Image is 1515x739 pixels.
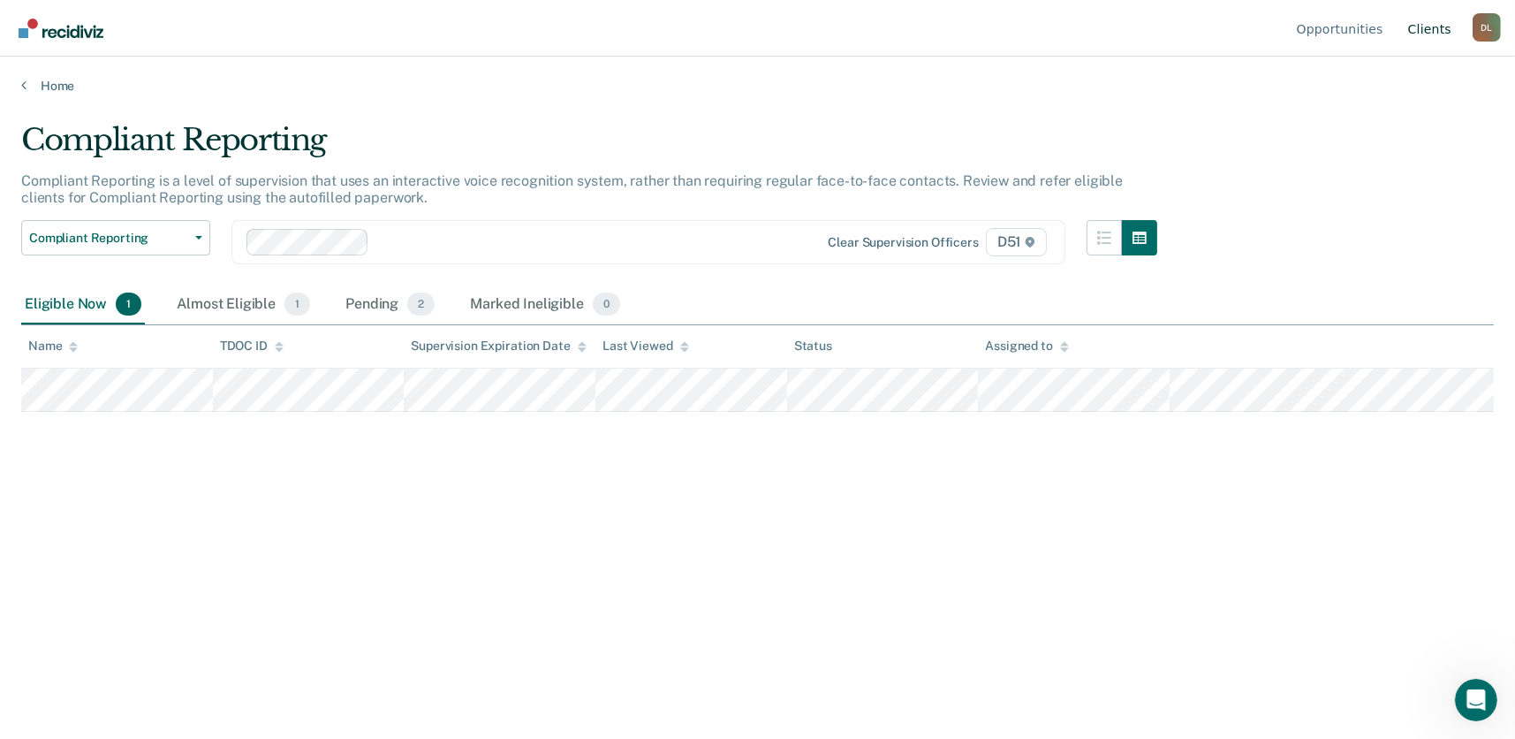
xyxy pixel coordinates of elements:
a: Home [21,78,1494,94]
span: D51 [986,228,1047,256]
button: Profile dropdown button [1473,13,1501,42]
div: Marked Ineligible0 [466,286,624,324]
div: Almost Eligible1 [173,286,314,324]
span: Compliant Reporting [29,231,188,246]
div: TDOC ID [220,339,284,354]
div: Last Viewed [602,339,688,354]
span: 2 [407,293,435,316]
p: Compliant Reporting is a level of supervision that uses an interactive voice recognition system, ... [21,172,1123,206]
div: Assigned to [985,339,1068,354]
div: Supervision Expiration Date [411,339,586,354]
span: 1 [116,293,141,316]
div: Compliant Reporting [21,122,1157,172]
div: Status [794,339,832,354]
img: Recidiviz [19,19,103,38]
div: Eligible Now1 [21,286,145,324]
iframe: Intercom live chat [1455,679,1497,721]
div: Pending2 [342,286,438,324]
button: Compliant Reporting [21,220,210,255]
span: 1 [284,293,310,316]
div: D L [1473,13,1501,42]
span: 0 [593,293,620,316]
div: Name [28,339,78,354]
div: Clear supervision officers [828,235,978,250]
